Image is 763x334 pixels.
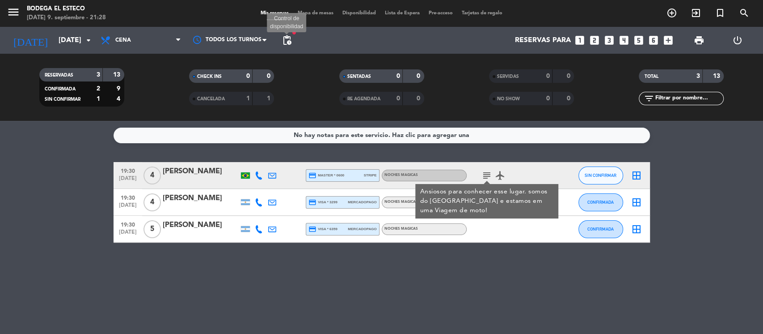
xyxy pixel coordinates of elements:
[481,170,492,181] i: subject
[574,34,586,46] i: looks_one
[457,11,507,16] span: Tarjetas de regalo
[424,11,457,16] span: Pre-acceso
[267,73,272,79] strong: 0
[384,227,418,231] span: NOCHES MAGICAS
[566,95,572,102] strong: 0
[648,34,659,46] i: looks_6
[97,96,100,102] strong: 1
[384,200,418,204] span: NOCHES MAGICAS
[347,74,371,79] span: SENTADAS
[694,35,704,46] span: print
[27,4,106,13] div: Bodega El Esteco
[113,72,122,78] strong: 13
[117,229,139,240] span: [DATE]
[643,93,654,104] i: filter_list
[587,200,614,205] span: CONFIRMADA
[380,11,424,16] span: Lista de Espera
[718,27,756,54] div: LOG OUT
[308,198,337,206] span: visa * 3299
[654,94,723,103] input: Filtrar por nombre...
[631,170,642,181] i: border_all
[666,8,677,18] i: add_circle_outline
[45,97,80,102] span: SIN CONFIRMAR
[308,171,345,180] span: master * 0600
[246,73,250,79] strong: 0
[338,11,380,16] span: Disponibilidad
[587,227,614,231] span: CONFIRMADA
[364,172,377,178] span: stripe
[267,13,306,33] div: Control de disponibilidad
[631,224,642,235] i: border_all
[420,187,553,215] div: Ansiosos para conhecer esse lugar. somos do [GEOGRAPHIC_DATA] e estamos em uma Viagem de moto!
[117,96,122,102] strong: 4
[603,34,615,46] i: looks_3
[7,5,20,19] i: menu
[644,74,658,79] span: TOTAL
[546,95,550,102] strong: 0
[566,73,572,79] strong: 0
[45,87,76,91] span: CONFIRMADA
[117,202,139,213] span: [DATE]
[713,73,722,79] strong: 13
[417,95,422,102] strong: 0
[696,73,700,79] strong: 3
[715,8,725,18] i: turned_in_not
[662,34,674,46] i: add_box
[546,73,550,79] strong: 0
[631,197,642,208] i: border_all
[348,199,376,205] span: mercadopago
[308,198,316,206] i: credit_card
[197,97,225,101] span: CANCELADA
[347,97,380,101] span: RE AGENDADA
[497,74,519,79] span: SERVIDAS
[515,36,571,45] span: Reservas para
[396,73,400,79] strong: 0
[27,13,106,22] div: [DATE] 9. septiembre - 21:28
[143,167,161,184] span: 4
[97,86,100,92] strong: 2
[267,95,272,102] strong: 1
[143,193,161,211] span: 4
[117,192,139,202] span: 19:30
[497,97,520,101] span: NO SHOW
[308,225,337,233] span: visa * 6359
[294,130,469,141] div: No hay notas para este servicio. Haz clic para agregar una
[691,8,701,18] i: exit_to_app
[308,225,316,233] i: credit_card
[282,35,292,46] span: pending_actions
[117,86,122,92] strong: 9
[117,219,139,229] span: 19:30
[83,35,94,46] i: arrow_drop_down
[618,34,630,46] i: looks_4
[97,72,100,78] strong: 3
[585,173,616,178] span: SIN CONFIRMAR
[739,8,750,18] i: search
[308,171,316,180] i: credit_card
[293,11,338,16] span: Mapa de mesas
[384,173,418,177] span: NOCHES MAGICAS
[495,170,506,181] i: airplanemode_active
[417,73,422,79] strong: 0
[117,176,139,186] span: [DATE]
[115,37,131,43] span: Cena
[117,165,139,176] span: 19:30
[246,95,250,102] strong: 1
[732,35,742,46] i: power_settings_new
[633,34,645,46] i: looks_5
[45,73,73,77] span: RESERVADAS
[163,166,239,177] div: [PERSON_NAME]
[143,220,161,238] span: 5
[396,95,400,102] strong: 0
[163,193,239,204] div: [PERSON_NAME]
[7,30,54,50] i: [DATE]
[589,34,600,46] i: looks_two
[348,226,376,232] span: mercadopago
[197,74,222,79] span: CHECK INS
[256,11,293,16] span: Mis reservas
[163,219,239,231] div: [PERSON_NAME]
